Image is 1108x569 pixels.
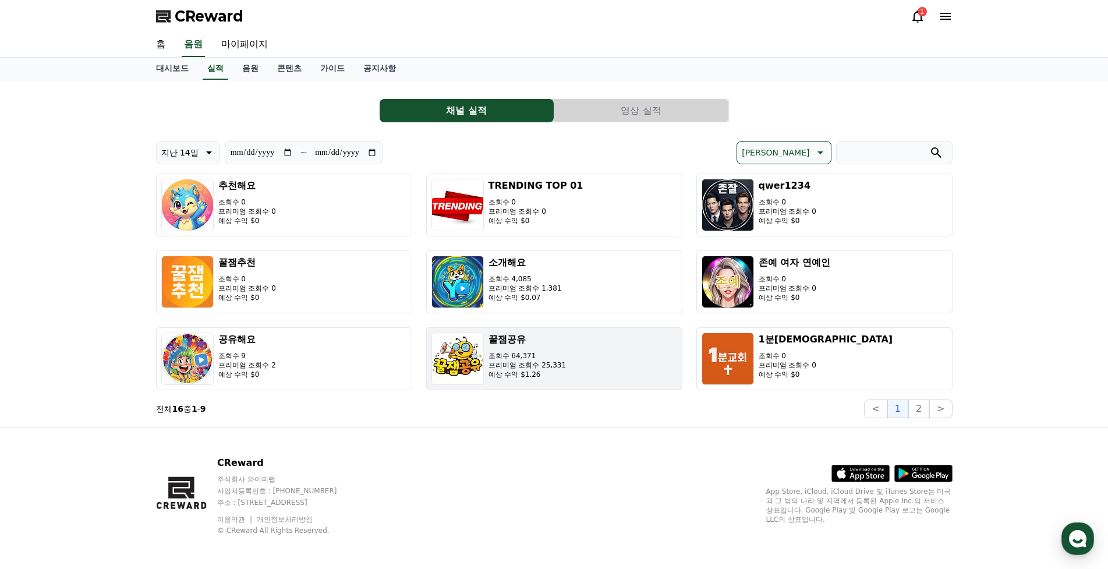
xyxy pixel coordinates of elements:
p: 예상 수익 $0 [488,216,583,225]
p: ~ [300,146,307,160]
button: 공유해요 조회수 9 프리미엄 조회수 2 예상 수익 $0 [156,327,412,390]
button: 존예 여자 연예인 조회수 0 프리미엄 조회수 0 예상 수익 $0 [696,250,953,313]
a: 마이페이지 [212,33,277,57]
h3: TRENDING TOP 01 [488,179,583,193]
a: 음원 [233,58,268,80]
p: 프리미엄 조회수 0 [218,207,276,216]
p: 조회수 0 [488,197,583,207]
button: < [864,400,887,418]
h3: 꿀잼공유 [488,333,567,347]
img: TRENDING TOP 01 [431,179,484,231]
p: 예상 수익 $0 [218,216,276,225]
p: 프리미엄 조회수 0 [759,207,816,216]
p: 조회수 0 [759,274,830,284]
p: 조회수 9 [218,351,276,361]
a: 영상 실적 [554,99,729,122]
p: 프리미엄 조회수 2 [218,361,276,370]
button: 꿀잼공유 조회수 64,371 프리미엄 조회수 25,331 예상 수익 $1.26 [426,327,682,390]
h3: 꿀잼추천 [218,256,276,270]
p: 조회수 4,085 [488,274,562,284]
p: CReward [217,456,359,470]
h3: 1분[DEMOGRAPHIC_DATA] [759,333,893,347]
button: 채널 실적 [380,99,554,122]
p: 프리미엄 조회수 0 [759,361,893,370]
strong: 16 [172,404,183,414]
p: 사업자등록번호 : [PHONE_NUMBER] [217,486,359,496]
a: 개인정보처리방침 [257,515,313,524]
img: 추천해요 [161,179,214,231]
p: 주소 : [STREET_ADDRESS] [217,498,359,507]
button: 지난 14일 [156,141,220,164]
button: 2 [908,400,929,418]
p: 주식회사 와이피랩 [217,475,359,484]
img: 공유해요 [161,333,214,385]
p: 예상 수익 $0 [759,216,816,225]
p: 예상 수익 $0 [218,293,276,302]
p: 조회수 64,371 [488,351,567,361]
button: [PERSON_NAME] [737,141,831,164]
p: 예상 수익 $0 [759,370,893,379]
a: 음원 [182,33,205,57]
button: 추천해요 조회수 0 프리미엄 조회수 0 예상 수익 $0 [156,174,412,236]
h3: 추천해요 [218,179,276,193]
a: 1 [911,9,925,23]
a: 홈 [3,369,77,398]
span: 설정 [180,387,194,396]
button: qwer1234 조회수 0 프리미엄 조회수 0 예상 수익 $0 [696,174,953,236]
a: 실적 [203,58,228,80]
p: © CReward All Rights Reserved. [217,526,359,535]
a: 콘텐츠 [268,58,311,80]
p: 조회수 0 [759,197,816,207]
p: 프리미엄 조회수 0 [488,207,583,216]
p: 프리미엄 조회수 0 [218,284,276,293]
p: 예상 수익 $0.07 [488,293,562,302]
img: 1분교회 [702,333,754,385]
p: 조회수 0 [759,351,893,361]
h3: qwer1234 [759,179,816,193]
a: 대화 [77,369,150,398]
p: 조회수 0 [218,197,276,207]
button: 소개해요 조회수 4,085 프리미엄 조회수 1,381 예상 수익 $0.07 [426,250,682,313]
img: 소개해요 [431,256,484,308]
img: 꿀잼공유 [431,333,484,385]
a: 설정 [150,369,224,398]
a: 대시보드 [147,58,198,80]
span: CReward [175,7,243,26]
p: 프리미엄 조회수 25,331 [488,361,567,370]
span: 홈 [37,387,44,396]
h3: 소개해요 [488,256,562,270]
strong: 1 [192,404,197,414]
p: [PERSON_NAME] [742,144,809,161]
span: 대화 [107,387,121,397]
p: 조회수 0 [218,274,276,284]
p: App Store, iCloud, iCloud Drive 및 iTunes Store는 미국과 그 밖의 나라 및 지역에서 등록된 Apple Inc.의 서비스 상표입니다. Goo... [766,487,953,524]
a: CReward [156,7,243,26]
h3: 존예 여자 연예인 [759,256,830,270]
a: 공지사항 [354,58,405,80]
button: 1 [887,400,908,418]
a: 가이드 [311,58,354,80]
p: 예상 수익 $0 [218,370,276,379]
p: 예상 수익 $1.26 [488,370,567,379]
p: 예상 수익 $0 [759,293,830,302]
button: > [929,400,952,418]
button: 꿀잼추천 조회수 0 프리미엄 조회수 0 예상 수익 $0 [156,250,412,313]
p: 지난 14일 [161,144,199,161]
strong: 9 [200,404,206,414]
p: 프리미엄 조회수 1,381 [488,284,562,293]
img: 존예 여자 연예인 [702,256,754,308]
h3: 공유해요 [218,333,276,347]
div: 1 [918,7,927,16]
p: 프리미엄 조회수 0 [759,284,830,293]
button: TRENDING TOP 01 조회수 0 프리미엄 조회수 0 예상 수익 $0 [426,174,682,236]
p: 전체 중 - [156,403,206,415]
img: 꿀잼추천 [161,256,214,308]
img: qwer1234 [702,179,754,231]
button: 영상 실적 [554,99,728,122]
a: 홈 [147,33,175,57]
button: 1분[DEMOGRAPHIC_DATA] 조회수 0 프리미엄 조회수 0 예상 수익 $0 [696,327,953,390]
a: 이용약관 [217,515,254,524]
